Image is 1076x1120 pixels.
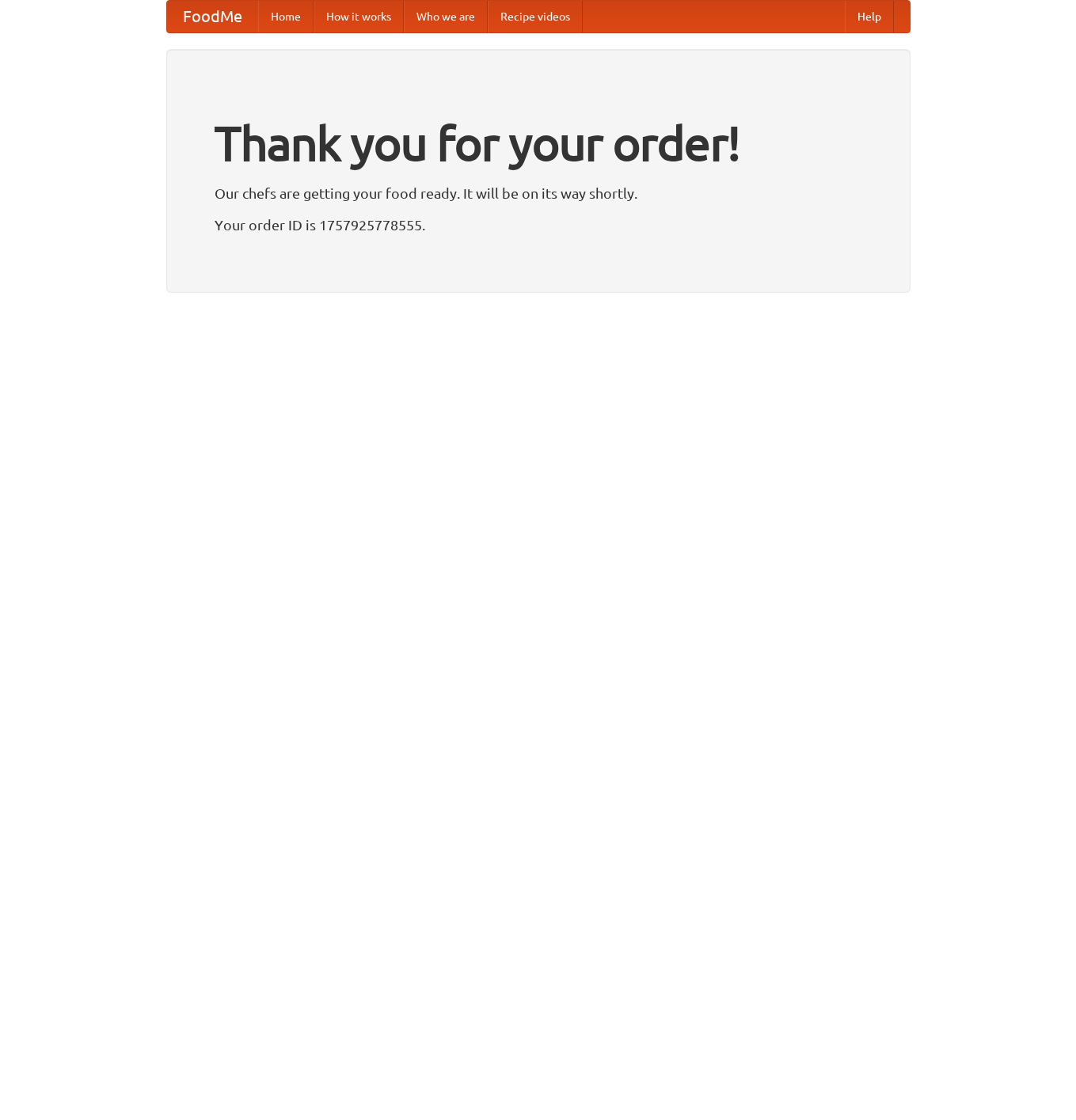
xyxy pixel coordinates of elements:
a: Recipe videos [488,1,583,32]
a: Who we are [404,1,488,32]
a: FoodMe [167,1,258,32]
p: Our chefs are getting your food ready. It will be on its way shortly. [215,181,862,205]
a: Home [258,1,314,32]
a: How it works [314,1,404,32]
h1: Thank you for your order! [215,105,862,181]
a: Help [845,1,894,32]
p: Your order ID is 1757925778555. [215,213,862,237]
